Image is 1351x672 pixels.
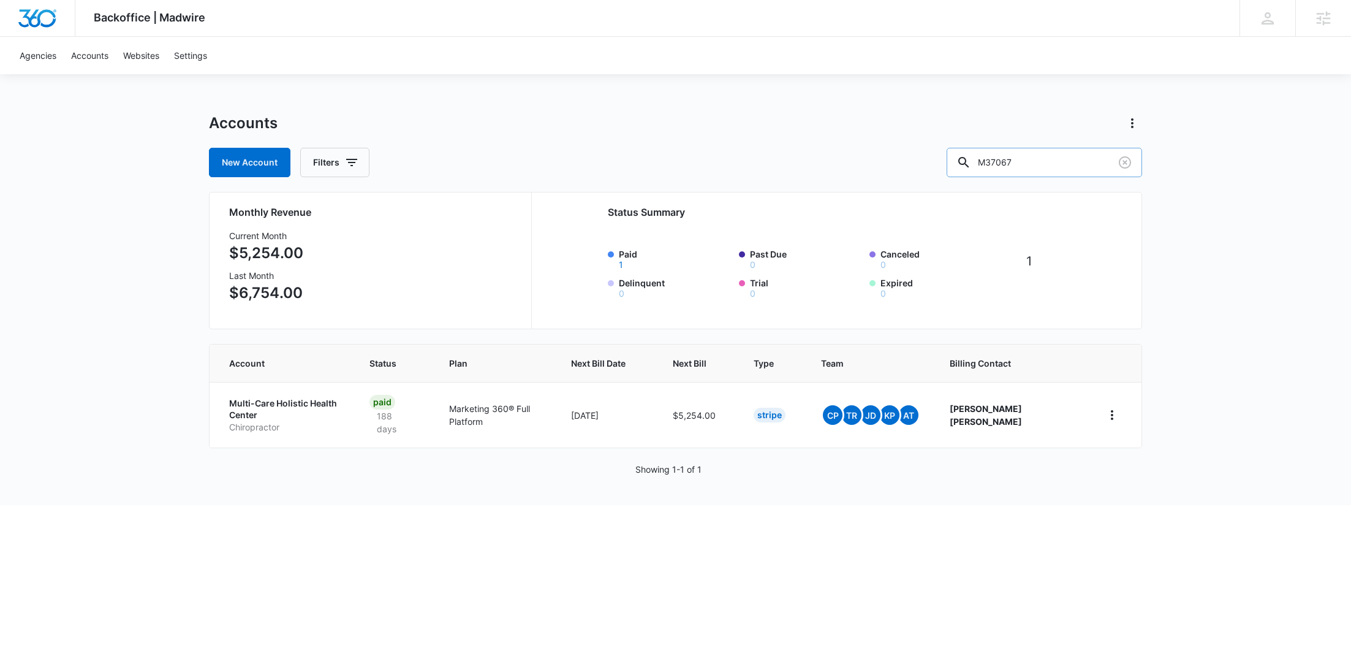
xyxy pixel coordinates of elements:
button: Actions [1122,113,1142,133]
span: Type [754,357,774,370]
input: Search [947,148,1142,177]
label: Past Due [750,248,863,269]
p: Chiropractor [229,421,340,433]
button: home [1102,405,1122,425]
label: Paid [619,248,732,269]
label: Delinquent [619,277,732,298]
span: JD [861,405,880,425]
button: Filters [300,148,369,177]
a: New Account [209,148,290,177]
label: Trial [750,277,863,298]
span: Next Bill [673,357,706,370]
span: Team [821,357,903,370]
label: Canceled [880,248,993,269]
button: Clear [1115,153,1135,172]
tspan: 1 [1026,253,1032,269]
a: Accounts [64,37,116,74]
td: [DATE] [556,382,658,448]
h1: Accounts [209,114,278,132]
p: Showing 1-1 of 1 [635,463,702,476]
p: Marketing 360® Full Platform [449,402,542,428]
p: $6,754.00 [229,282,303,304]
strong: [PERSON_NAME] [PERSON_NAME] [950,403,1022,427]
h2: Monthly Revenue [229,205,517,220]
label: Expired [880,277,993,298]
span: Billing Contact [950,357,1073,370]
h3: Current Month [229,229,303,242]
h3: Last Month [229,269,303,282]
p: $5,254.00 [229,242,303,264]
td: $5,254.00 [658,382,739,448]
a: Agencies [12,37,64,74]
span: AT [899,405,918,425]
span: CP [823,405,842,425]
div: Paid [369,395,395,410]
button: Paid [619,261,623,269]
span: TR [842,405,861,425]
div: Stripe [754,408,785,422]
span: Backoffice | Madwire [94,11,205,24]
span: Next Bill Date [571,357,626,370]
a: Settings [167,37,214,74]
span: KP [880,405,899,425]
span: Plan [449,357,542,370]
p: 188 days [369,410,419,435]
span: Status [369,357,401,370]
p: Multi-Care Holistic Health Center [229,397,340,421]
a: Websites [116,37,167,74]
a: Multi-Care Holistic Health CenterChiropractor [229,397,340,433]
h2: Status Summary [608,205,1061,220]
span: Account [229,357,322,370]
